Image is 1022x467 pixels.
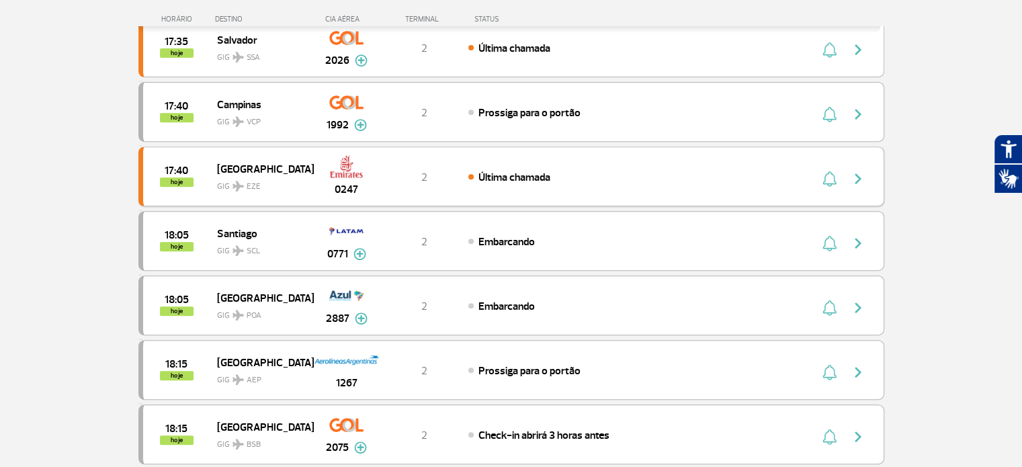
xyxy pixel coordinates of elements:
span: 2887 [326,310,349,327]
img: mais-info-painel-voo.svg [353,248,366,260]
div: STATUS [468,15,577,24]
span: Embarcando [478,300,535,313]
button: Abrir recursos assistivos. [994,134,1022,164]
span: VCP [247,116,261,128]
img: seta-direita-painel-voo.svg [850,364,866,380]
img: seta-direita-painel-voo.svg [850,235,866,251]
span: hoje [160,242,194,251]
img: sino-painel-voo.svg [822,300,837,316]
span: GIG [217,238,303,257]
span: Santiago [217,224,303,242]
div: TERMINAL [380,15,468,24]
img: sino-painel-voo.svg [822,429,837,445]
img: destiny_airplane.svg [232,52,244,62]
span: Check-in abrirá 3 horas antes [478,429,609,442]
img: destiny_airplane.svg [232,245,244,256]
span: 0247 [335,181,358,198]
img: sino-painel-voo.svg [822,171,837,187]
span: GIG [217,431,303,451]
span: Última chamada [478,42,550,55]
span: 2025-10-01 17:40:00 [165,166,188,175]
div: HORÁRIO [142,15,216,24]
span: 0771 [327,246,348,262]
span: AEP [247,374,261,386]
span: [GEOGRAPHIC_DATA] [217,353,303,371]
span: Campinas [217,95,303,113]
span: GIG [217,367,303,386]
img: destiny_airplane.svg [232,116,244,127]
img: mais-info-painel-voo.svg [354,119,367,131]
span: hoje [160,113,194,122]
span: 2025-10-01 18:05:00 [165,295,189,304]
span: 2 [421,300,427,313]
div: Plugin de acessibilidade da Hand Talk. [994,134,1022,194]
span: [GEOGRAPHIC_DATA] [217,160,303,177]
span: EZE [247,181,261,193]
img: seta-direita-painel-voo.svg [850,42,866,58]
span: [GEOGRAPHIC_DATA] [217,289,303,306]
span: Prossiga para o portão [478,106,581,120]
span: GIG [217,173,303,193]
span: hoje [160,435,194,445]
img: destiny_airplane.svg [232,310,244,321]
span: POA [247,310,261,322]
span: 2075 [326,439,349,456]
span: 2 [421,235,427,249]
img: mais-info-painel-voo.svg [354,441,367,454]
span: 2 [421,429,427,442]
span: SSA [247,52,260,64]
img: mais-info-painel-voo.svg [355,312,368,325]
span: 1992 [327,117,349,133]
span: [GEOGRAPHIC_DATA] [217,418,303,435]
span: 2025-10-01 18:05:00 [165,230,189,240]
span: 2 [421,42,427,55]
div: CIA AÉREA [313,15,380,24]
span: hoje [160,306,194,316]
span: Prossiga para o portão [478,364,581,378]
img: seta-direita-painel-voo.svg [850,300,866,316]
img: seta-direita-painel-voo.svg [850,106,866,122]
span: Embarcando [478,235,535,249]
span: 2025-10-01 18:15:00 [165,424,187,433]
span: 2026 [325,52,349,69]
span: 2 [421,106,427,120]
img: seta-direita-painel-voo.svg [850,171,866,187]
img: sino-painel-voo.svg [822,42,837,58]
img: destiny_airplane.svg [232,181,244,192]
img: mais-info-painel-voo.svg [355,54,368,67]
span: Última chamada [478,171,550,184]
img: sino-painel-voo.svg [822,106,837,122]
span: hoje [160,371,194,380]
span: SCL [247,245,260,257]
img: destiny_airplane.svg [232,374,244,385]
button: Abrir tradutor de língua de sinais. [994,164,1022,194]
span: GIG [217,109,303,128]
span: 2025-10-01 17:35:00 [165,37,188,46]
span: 2025-10-01 18:15:00 [165,359,187,369]
span: 2 [421,364,427,378]
img: seta-direita-painel-voo.svg [850,429,866,445]
span: GIG [217,302,303,322]
div: DESTINO [215,15,313,24]
span: 2 [421,171,427,184]
span: 2025-10-01 17:40:00 [165,101,188,111]
span: 1267 [336,375,357,391]
span: hoje [160,48,194,58]
span: Salvador [217,31,303,48]
img: destiny_airplane.svg [232,439,244,450]
span: hoje [160,177,194,187]
span: BSB [247,439,261,451]
img: sino-painel-voo.svg [822,235,837,251]
img: sino-painel-voo.svg [822,364,837,380]
span: GIG [217,44,303,64]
